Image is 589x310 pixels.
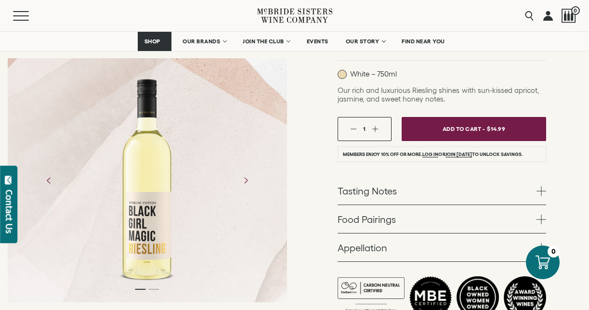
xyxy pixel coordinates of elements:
[138,32,171,51] a: SHOP
[346,38,380,45] span: OUR STORY
[233,168,258,193] button: Next
[135,289,146,290] li: Page dot 1
[301,32,335,51] a: EVENTS
[445,152,472,157] a: join [DATE]
[183,38,220,45] span: OUR BRANDS
[571,6,580,15] span: 0
[338,70,397,79] p: White – 750ml
[363,126,366,132] span: 1
[338,205,546,233] a: Food Pairings
[144,38,160,45] span: SHOP
[422,152,438,157] a: Log in
[340,32,391,51] a: OUR STORY
[338,233,546,261] a: Appellation
[243,38,284,45] span: JOIN THE CLUB
[149,289,159,290] li: Page dot 2
[338,177,546,205] a: Tasting Notes
[338,86,539,103] span: Our rich and luxurious Riesling shines with sun-kissed apricot, jasmine, and sweet honey notes.
[307,38,328,45] span: EVENTS
[338,146,546,162] li: Members enjoy 10% off or more. or to unlock savings.
[402,38,445,45] span: FIND NEAR YOU
[487,122,505,136] span: $14.99
[443,122,485,136] span: Add To Cart -
[548,245,560,258] div: 0
[395,32,451,51] a: FIND NEAR YOU
[176,32,232,51] a: OUR BRANDS
[4,190,14,233] div: Contact Us
[37,168,62,193] button: Previous
[236,32,296,51] a: JOIN THE CLUB
[402,117,546,141] button: Add To Cart - $14.99
[13,11,48,21] button: Mobile Menu Trigger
